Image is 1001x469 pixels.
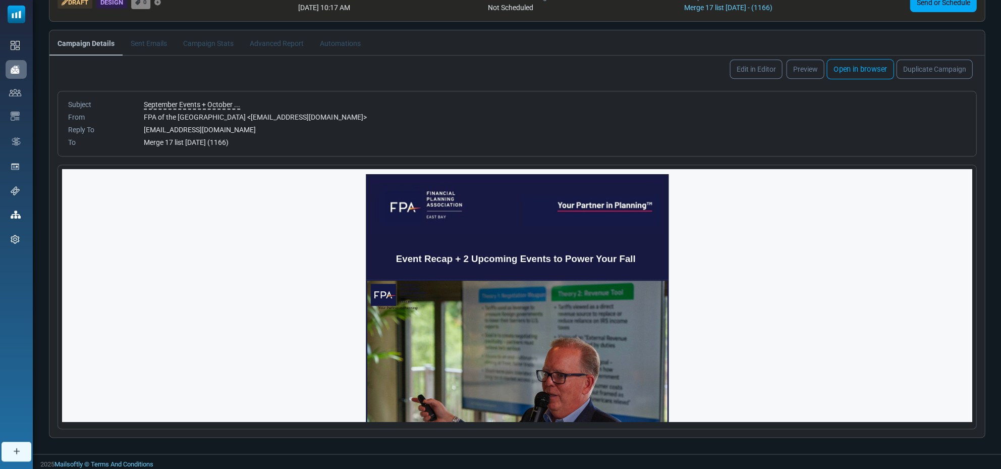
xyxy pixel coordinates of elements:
div: Reply To [68,125,132,135]
a: Merge 17 list [DATE] - (1166) [684,4,772,12]
a: Open in browser [826,59,894,79]
a: Campaign Details [49,30,123,56]
span: translation missing: en.layouts.footer.terms_and_conditions [91,460,153,468]
div: Subject [68,99,132,110]
a: Preview [786,60,824,79]
div: From [68,112,132,123]
img: Herb Morgan on Tariffs, Trade & Portfolio Strategy [304,111,606,364]
a: Mailsoftly © [54,460,89,468]
img: campaigns-icon-active.png [11,65,20,74]
div: FPA of the [GEOGRAPHIC_DATA] < [EMAIL_ADDRESS][DOMAIN_NAME] > [144,112,966,123]
div: To [68,137,132,148]
img: dashboard-icon.svg [11,41,20,50]
div: Body Preview [58,165,976,429]
span: September Events + October ... [144,100,240,110]
img: support-icon.svg [11,186,20,195]
span: Event Recap + 2 Upcoming Events to Power Your Fall [333,84,573,95]
div: [DATE] 10:17 AM [298,3,350,13]
img: contacts-icon.svg [9,89,21,96]
img: mailsoftly_icon_blue_white.svg [8,6,25,23]
div: [EMAIL_ADDRESS][DOMAIN_NAME] [144,125,966,135]
span: Merge 17 list [DATE] (1166) [144,138,229,146]
img: workflow.svg [11,136,22,147]
span: Not Scheduled [487,4,533,12]
img: settings-icon.svg [11,235,20,244]
img: email-templates-icon.svg [11,112,20,121]
img: landing_pages.svg [11,162,20,171]
a: Edit in Editor [730,60,782,79]
a: Duplicate Campaign [896,60,972,79]
a: Terms And Conditions [91,460,153,468]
